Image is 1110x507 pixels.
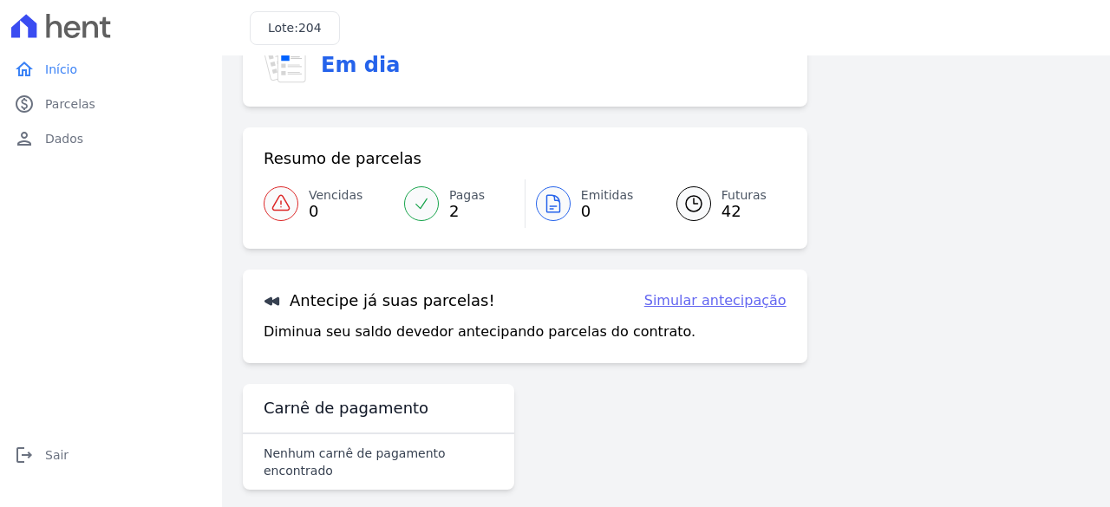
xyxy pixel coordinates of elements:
i: paid [14,94,35,114]
a: paidParcelas [7,87,215,121]
a: Futuras 42 [656,179,787,228]
span: Sair [45,446,69,464]
span: Início [45,61,77,78]
h3: Carnê de pagamento [264,398,428,419]
i: person [14,128,35,149]
span: Emitidas [581,186,634,205]
h3: Lote: [268,19,322,37]
h3: Resumo de parcelas [264,148,421,169]
span: 0 [581,205,634,218]
i: logout [14,445,35,465]
span: 204 [298,21,322,35]
p: Nenhum carnê de pagamento encontrado [264,445,493,479]
h3: Antecipe já suas parcelas! [264,290,495,311]
a: Vencidas 0 [264,179,394,228]
h3: Em dia [321,49,400,81]
i: home [14,59,35,80]
a: logoutSair [7,438,215,472]
p: Diminua seu saldo devedor antecipando parcelas do contrato. [264,322,695,342]
span: Futuras [721,186,767,205]
span: 42 [721,205,767,218]
span: Pagas [449,186,485,205]
a: Emitidas 0 [526,179,656,228]
span: 2 [449,205,485,218]
a: Pagas 2 [394,179,525,228]
span: 0 [309,205,362,218]
a: Simular antecipação [644,290,787,311]
span: Dados [45,130,83,147]
a: homeInício [7,52,215,87]
span: Vencidas [309,186,362,205]
a: personDados [7,121,215,156]
span: Parcelas [45,95,95,113]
